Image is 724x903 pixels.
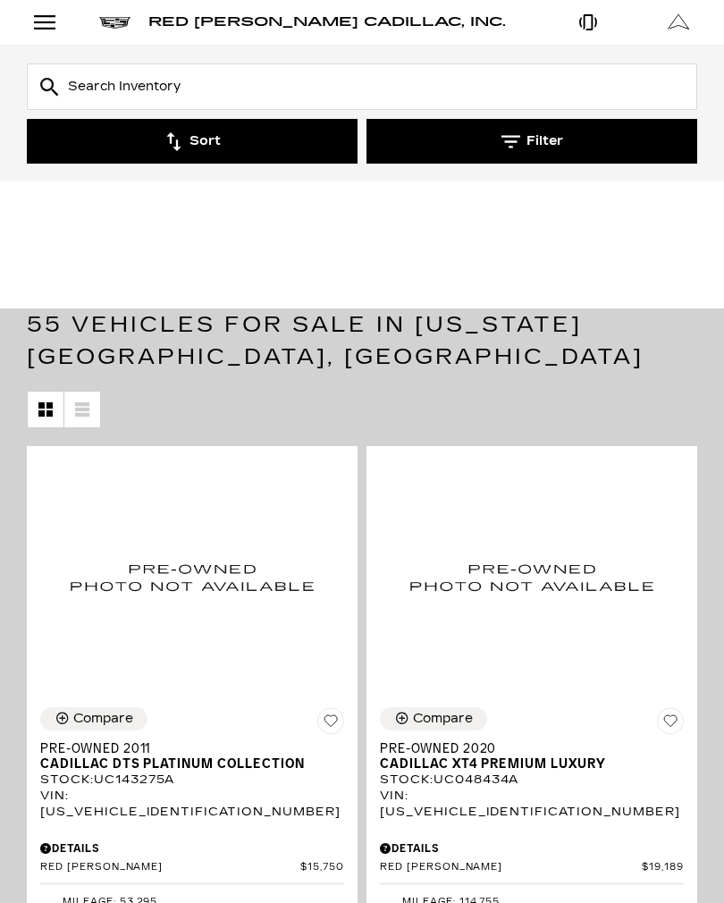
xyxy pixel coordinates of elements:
[99,16,130,29] a: Cadillac logo
[380,756,670,772] span: Cadillac XT4 Premium Luxury
[40,788,344,820] div: VIN: [US_VEHICLE_IDENTIFICATION_NUMBER]
[40,741,331,756] span: Pre-Owned 2011
[380,861,684,874] a: Red [PERSON_NAME] $19,189
[380,460,684,694] img: 2020 Cadillac XT4 Premium Luxury
[366,119,697,164] button: Filter
[27,312,644,369] span: 55 Vehicles for Sale in [US_STATE][GEOGRAPHIC_DATA], [GEOGRAPHIC_DATA]
[380,840,684,857] div: Pricing Details - Pre-Owned 2020 Cadillac XT4 Premium Luxury
[642,861,684,874] span: $19,189
[99,17,130,29] img: Cadillac logo
[40,707,147,730] button: Compare Vehicle
[40,756,331,772] span: Cadillac DTS Platinum Collection
[40,840,344,857] div: Pricing Details - Pre-Owned 2011 Cadillac DTS Platinum Collection
[413,711,473,727] div: Compare
[380,741,684,772] a: Pre-Owned 2020Cadillac XT4 Premium Luxury
[380,772,684,788] div: Stock : UC048434A
[40,741,344,772] a: Pre-Owned 2011Cadillac DTS Platinum Collection
[73,711,133,727] div: Compare
[40,861,344,874] a: Red [PERSON_NAME] $15,750
[380,707,487,730] button: Compare Vehicle
[380,861,642,874] span: Red [PERSON_NAME]
[657,707,684,741] button: Save Vehicle
[317,707,344,741] button: Save Vehicle
[148,16,506,29] a: Red [PERSON_NAME] Cadillac, Inc.
[148,14,506,30] span: Red [PERSON_NAME] Cadillac, Inc.
[40,861,300,874] span: Red [PERSON_NAME]
[27,63,697,110] input: Search Inventory
[40,460,344,694] img: 2011 Cadillac DTS Platinum Collection
[380,741,670,756] span: Pre-Owned 2020
[300,861,344,874] span: $15,750
[40,772,344,788] div: Stock : UC143275A
[27,119,358,164] button: Sort
[380,788,684,820] div: VIN: [US_VEHICLE_IDENTIFICATION_NUMBER]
